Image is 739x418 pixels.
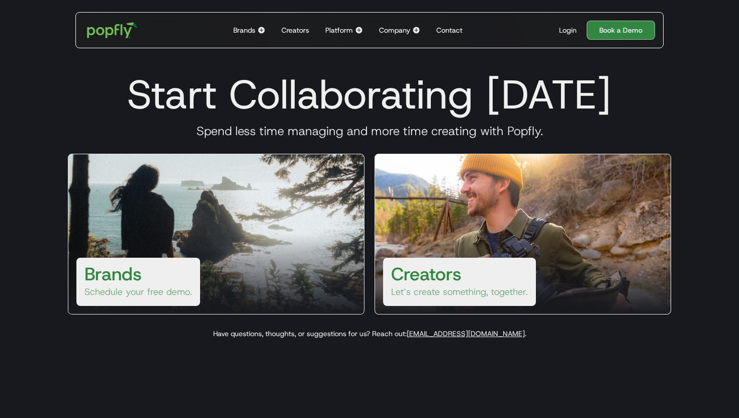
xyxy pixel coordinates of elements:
a: Creators [278,13,313,48]
a: Contact [432,13,467,48]
div: Login [559,25,577,35]
p: Have questions, thoughts, or suggestions for us? Reach out: . [56,329,683,339]
div: Creators [282,25,309,35]
a: CreatorsLet’s create something, together. [375,154,671,315]
h3: Brands [84,262,142,286]
div: Brands [233,25,255,35]
p: Let’s create something, together. [391,286,528,298]
div: Company [379,25,410,35]
div: Platform [325,25,353,35]
p: Schedule your free demo. [84,286,192,298]
a: home [80,15,145,45]
div: Contact [436,25,463,35]
a: [EMAIL_ADDRESS][DOMAIN_NAME] [407,329,525,338]
h3: Creators [391,262,461,286]
h3: Spend less time managing and more time creating with Popfly. [56,124,683,139]
a: Book a Demo [587,21,655,40]
a: Login [555,25,581,35]
h1: Start Collaborating [DATE] [56,70,683,119]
